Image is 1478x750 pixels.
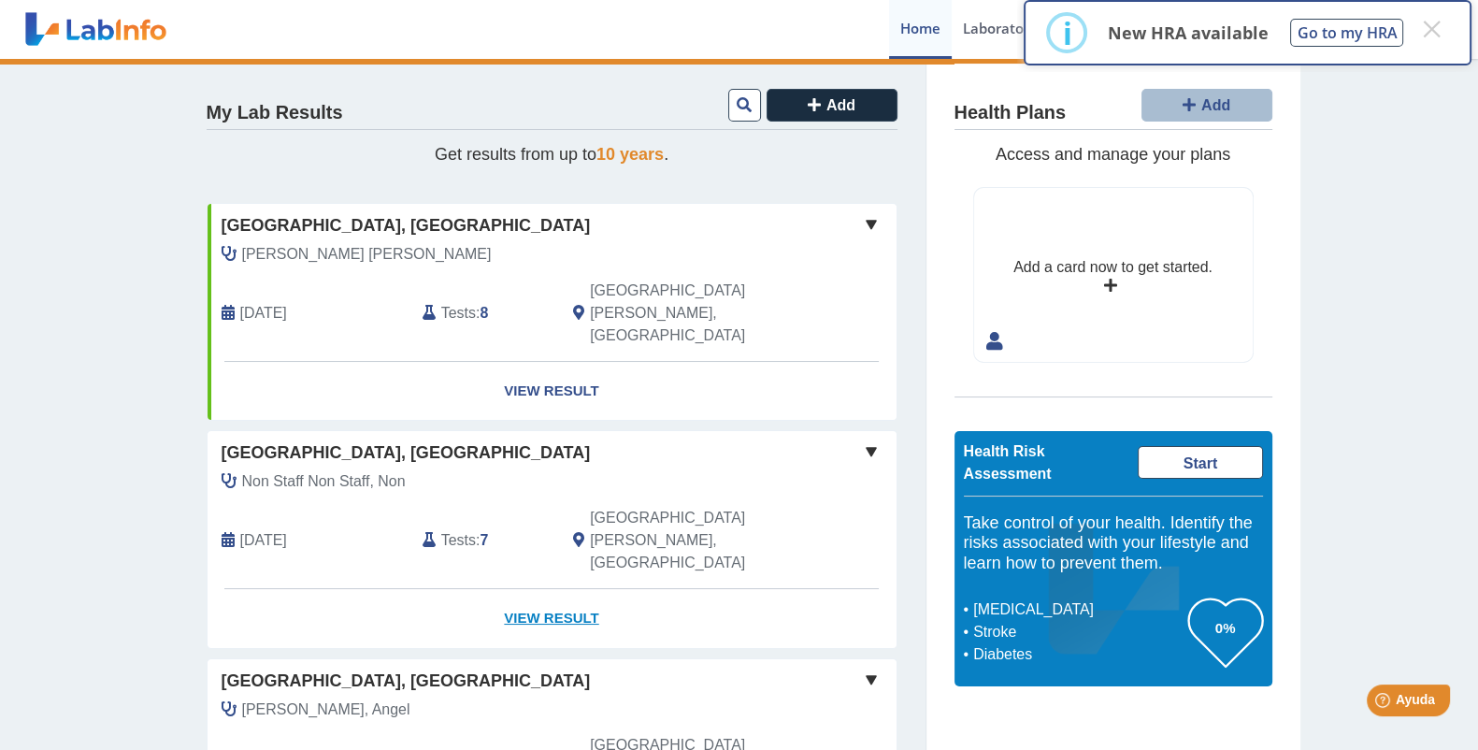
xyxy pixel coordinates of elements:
[590,507,796,574] span: San Juan, PR
[969,621,1188,643] li: Stroke
[1062,16,1071,50] div: i
[1414,12,1448,46] button: Close this dialog
[222,440,591,466] span: [GEOGRAPHIC_DATA], [GEOGRAPHIC_DATA]
[208,589,897,648] a: View Result
[964,443,1052,482] span: Health Risk Assessment
[964,513,1263,574] h5: Take control of your health. Identify the risks associated with your lifestyle and learn how to p...
[1188,616,1263,640] h3: 0%
[242,470,406,493] span: Non Staff Non Staff, Non
[240,302,287,325] span: 2023-11-02
[208,362,897,421] a: View Result
[441,529,476,552] span: Tests
[480,305,488,321] b: 8
[1107,22,1268,44] p: New HRA available
[409,507,559,574] div: :
[222,213,591,238] span: [GEOGRAPHIC_DATA], [GEOGRAPHIC_DATA]
[1290,19,1403,47] button: Go to my HRA
[767,89,897,122] button: Add
[1013,256,1213,279] div: Add a card now to get started.
[435,145,668,164] span: Get results from up to .
[1141,89,1272,122] button: Add
[969,643,1188,666] li: Diabetes
[826,97,855,113] span: Add
[596,145,664,164] span: 10 years
[441,302,476,325] span: Tests
[969,599,1188,621] li: [MEDICAL_DATA]
[1184,455,1217,471] span: Start
[222,669,591,694] span: [GEOGRAPHIC_DATA], [GEOGRAPHIC_DATA]
[1201,97,1230,113] span: Add
[207,102,343,124] h4: My Lab Results
[480,532,488,548] b: 7
[240,529,287,552] span: 2025-09-30
[996,145,1230,164] span: Access and manage your plans
[242,243,492,266] span: Maldonado Corchado, Enrique
[1138,446,1262,479] a: Start
[242,699,410,721] span: Reyes Alicea, Angel
[954,102,1066,124] h4: Health Plans
[1312,677,1457,729] iframe: Help widget launcher
[590,280,796,347] span: San Juan, PR
[409,280,559,347] div: :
